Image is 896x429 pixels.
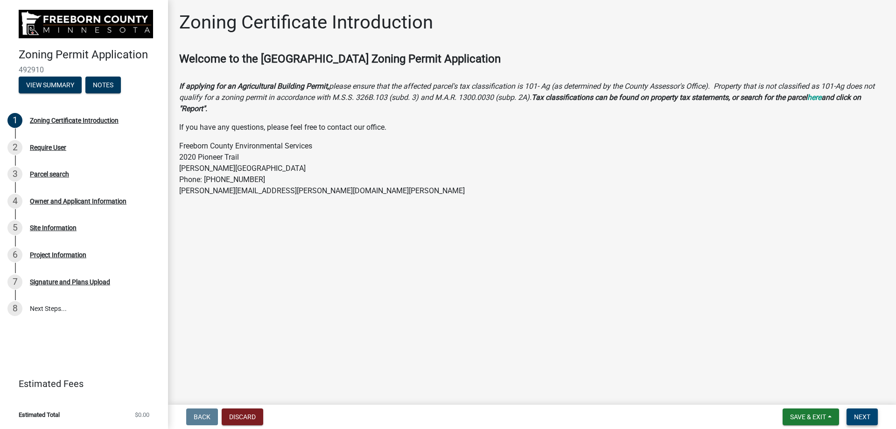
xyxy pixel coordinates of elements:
div: Site Information [30,225,77,231]
div: 2 [7,140,22,155]
div: 6 [7,247,22,262]
h4: Zoning Permit Application [19,48,161,62]
wm-modal-confirm: Summary [19,82,82,89]
div: Owner and Applicant Information [30,198,126,204]
p: Freeborn County Environmental Services 2020 Pioneer Trail [PERSON_NAME][GEOGRAPHIC_DATA] Phone: [... [179,141,885,197]
div: Signature and Plans Upload [30,279,110,285]
button: Next [847,408,878,425]
strong: If applying for an Agricultural Building Permit, [179,82,329,91]
a: Estimated Fees [7,374,153,393]
button: View Summary [19,77,82,93]
div: 7 [7,274,22,289]
span: 492910 [19,65,149,74]
wm-modal-confirm: Notes [85,82,121,89]
button: Save & Exit [783,408,839,425]
div: 8 [7,301,22,316]
div: 3 [7,167,22,182]
button: Back [186,408,218,425]
span: Estimated Total [19,412,60,418]
i: please ensure that the affected parcel's tax classification is 101- Ag (as determined by the Coun... [179,82,875,102]
span: Save & Exit [790,413,826,421]
div: 1 [7,113,22,128]
div: Project Information [30,252,86,258]
strong: Welcome to the [GEOGRAPHIC_DATA] Zoning Permit Application [179,52,501,65]
img: Freeborn County, Minnesota [19,10,153,38]
button: Notes [85,77,121,93]
div: 4 [7,194,22,209]
span: Back [194,413,210,421]
strong: Tax classifications can be found on property tax statements, or search for the parcel [532,93,807,102]
a: here [807,93,821,102]
span: Next [854,413,870,421]
span: $0.00 [135,412,149,418]
div: Zoning Certificate Introduction [30,117,119,124]
h1: Zoning Certificate Introduction [179,11,433,34]
div: 5 [7,220,22,235]
button: Discard [222,408,263,425]
div: Parcel search [30,171,69,177]
div: Require User [30,144,66,151]
strong: and click on "Report". [179,93,861,113]
p: If you have any questions, please feel free to contact our office. [179,122,885,133]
